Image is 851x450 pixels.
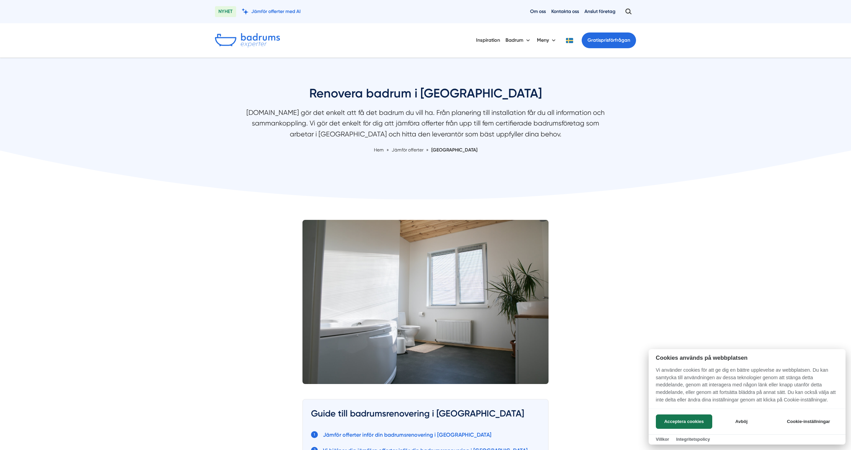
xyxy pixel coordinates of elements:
[656,437,669,442] a: Villkor
[656,414,712,429] button: Acceptera cookies
[779,414,838,429] button: Cookie-inställningar
[649,367,846,408] p: Vi använder cookies för att ge dig en bättre upplevelse av webbplatsen. Du kan samtycka till anvä...
[676,437,710,442] a: Integritetspolicy
[714,414,769,429] button: Avböj
[649,355,846,361] h2: Cookies används på webbplatsen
